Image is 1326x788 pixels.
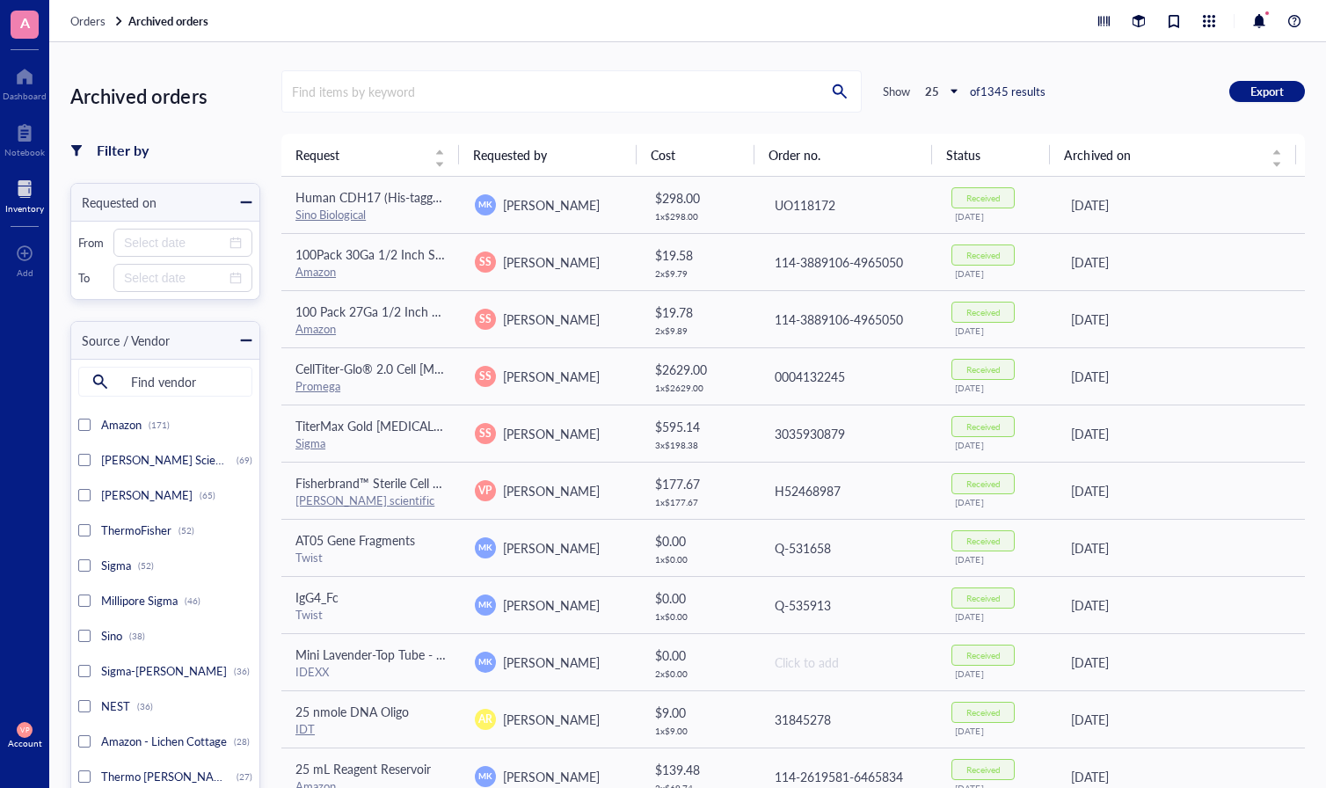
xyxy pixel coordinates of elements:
[955,440,1043,450] div: [DATE]
[655,211,745,222] div: 1 x $ 298.00
[295,474,519,492] span: Fisherbrand™ Sterile Cell Strainers 70 um
[955,383,1043,393] div: [DATE]
[955,668,1043,679] div: [DATE]
[655,268,745,279] div: 2 x $ 9.79
[4,147,45,157] div: Notebook
[503,711,600,728] span: [PERSON_NAME]
[78,270,106,286] div: To
[655,303,745,322] div: $ 19.78
[1071,710,1291,729] div: [DATE]
[101,697,130,714] span: NEST
[185,595,200,606] div: (46)
[479,426,492,441] span: SS
[8,738,42,748] div: Account
[966,593,1001,603] div: Received
[459,134,637,176] th: Requested by
[655,554,745,565] div: 1 x $ 0.00
[655,668,745,679] div: 2 x $ 0.00
[775,767,924,786] div: 114-2619581-6465834
[124,233,226,252] input: Select date
[101,451,241,468] span: [PERSON_NAME] Scientific
[71,331,170,350] div: Source / Vendor
[70,12,106,29] span: Orders
[655,726,745,736] div: 1 x $ 9.00
[932,134,1051,176] th: Status
[955,611,1043,622] div: [DATE]
[478,541,492,553] span: MK
[237,455,252,465] div: (69)
[503,482,600,500] span: [PERSON_NAME]
[479,254,492,270] span: SS
[17,267,33,278] div: Add
[759,690,938,748] td: 31845278
[759,233,938,290] td: 114-3889106-4965050
[1071,653,1291,672] div: [DATE]
[70,13,125,29] a: Orders
[295,320,336,337] a: Amazon
[97,139,149,162] div: Filter by
[775,653,924,672] div: Click to add
[1071,310,1291,329] div: [DATE]
[479,311,492,327] span: SS
[478,770,492,782] span: MK
[955,726,1043,736] div: [DATE]
[503,596,600,614] span: [PERSON_NAME]
[101,768,235,784] span: Thermo [PERSON_NAME]
[295,263,336,280] a: Amazon
[655,383,745,393] div: 1 x $ 2629.00
[295,188,449,206] span: Human CDH17 (His-tagged)
[759,576,938,633] td: Q-535913
[655,588,745,608] div: $ 0.00
[101,416,142,433] span: Amazon
[655,531,745,551] div: $ 0.00
[759,405,938,462] td: 3035930879
[503,368,600,385] span: [PERSON_NAME]
[295,145,424,164] span: Request
[1071,595,1291,615] div: [DATE]
[1071,481,1291,500] div: [DATE]
[754,134,932,176] th: Order no.
[295,760,431,777] span: 25 mL Reagent Reservoir
[149,420,170,430] div: (171)
[759,347,938,405] td: 0004132245
[1071,538,1291,558] div: [DATE]
[295,360,516,377] span: CellTiter-Glo® 2.0 Cell [MEDICAL_DATA]
[478,198,492,210] span: MK
[101,627,122,644] span: Sino
[295,303,1047,320] span: 100 Pack 27Ga 1/2 Inch Sterile Disposable Injection Needle with Cap for Scientific and Industrial...
[78,235,106,251] div: From
[295,417,473,434] span: TiterMax Gold [MEDICAL_DATA]
[775,195,924,215] div: UO118172
[503,768,600,785] span: [PERSON_NAME]
[966,421,1001,432] div: Received
[637,134,755,176] th: Cost
[966,536,1001,546] div: Received
[775,367,924,386] div: 0004132245
[70,79,260,113] div: Archived orders
[966,193,1001,203] div: Received
[775,424,924,443] div: 3035930879
[101,522,171,538] span: ThermoFisher
[966,250,1001,260] div: Received
[503,425,600,442] span: [PERSON_NAME]
[955,211,1043,222] div: [DATE]
[295,492,434,508] a: [PERSON_NAME] scientific
[503,310,600,328] span: [PERSON_NAME]
[655,440,745,450] div: 3 x $ 198.38
[478,598,492,610] span: MK
[955,554,1043,565] div: [DATE]
[966,307,1001,317] div: Received
[1071,767,1291,786] div: [DATE]
[775,710,924,729] div: 31845278
[5,203,44,214] div: Inventory
[129,631,145,641] div: (38)
[478,483,492,499] span: VP
[655,417,745,436] div: $ 595.14
[966,650,1001,660] div: Received
[970,84,1045,99] div: of 1345 results
[655,497,745,507] div: 1 x $ 177.67
[966,764,1001,775] div: Received
[655,611,745,622] div: 1 x $ 0.00
[200,490,215,500] div: (65)
[3,91,47,101] div: Dashboard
